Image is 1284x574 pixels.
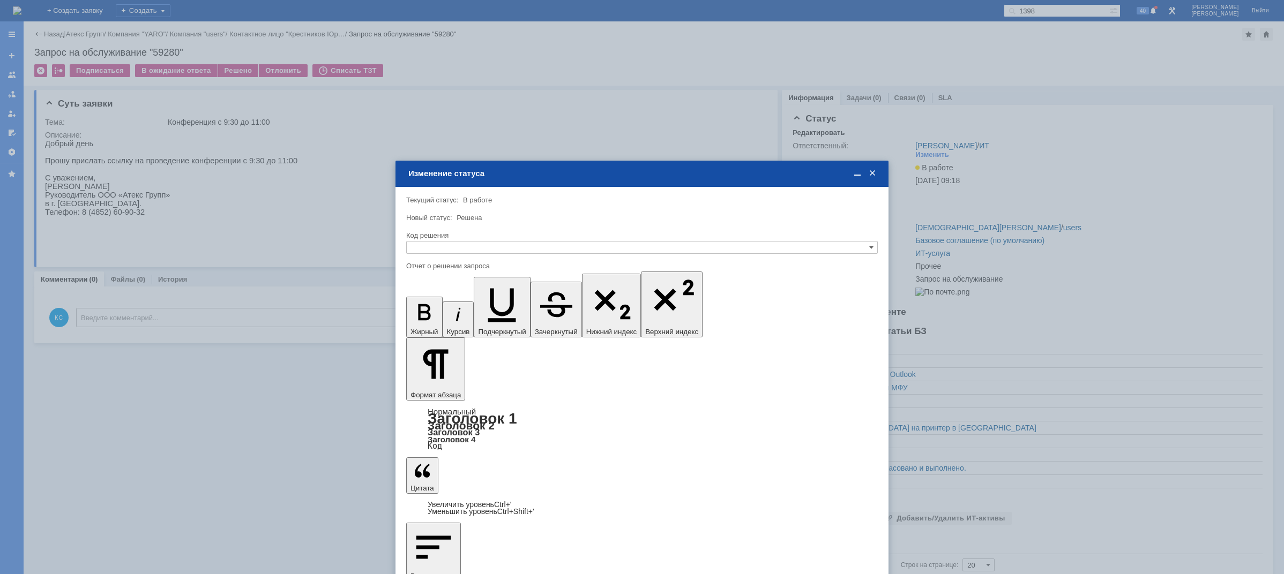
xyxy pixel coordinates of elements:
div: Формат абзаца [406,408,878,450]
a: Decrease [428,507,534,516]
button: Подчеркнутый [474,277,530,337]
div: Отчет о решении запроса [406,262,876,269]
span: Свернуть (Ctrl + M) [852,169,863,178]
a: Increase [428,500,512,509]
span: Зачеркнутый [535,328,578,336]
span: Ctrl+' [494,500,512,509]
button: Формат абзаца [406,337,465,401]
button: Курсив [443,301,474,337]
div: Изменение статуса [408,169,878,178]
div: Код решения [406,232,876,239]
a: Заголовок 1 [428,410,517,427]
button: Цитата [406,457,438,494]
button: Зачеркнутый [531,282,582,337]
span: Курсив [447,328,470,336]
div: Цитата [406,501,878,515]
span: Верхний индекс [645,328,698,336]
span: Ctrl+Shift+' [497,507,534,516]
span: Формат абзаца [410,391,461,399]
span: Закрыть [867,169,878,178]
span: Решена [457,214,482,222]
span: В работе [463,196,492,204]
span: Жирный [410,328,438,336]
a: Заголовок 4 [428,435,475,444]
span: Цитата [410,484,434,492]
a: Нормальный [428,407,476,416]
label: Текущий статус: [406,196,458,204]
label: Новый статус: [406,214,452,222]
a: Заголовок 2 [428,419,495,432]
button: Верхний индекс [641,271,703,337]
span: Подчеркнутый [478,328,526,336]
button: Жирный [406,297,443,337]
span: Нижний индекс [586,328,637,336]
a: Код [428,441,442,451]
button: Нижний индекс [582,274,641,337]
a: Заголовок 3 [428,427,480,437]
